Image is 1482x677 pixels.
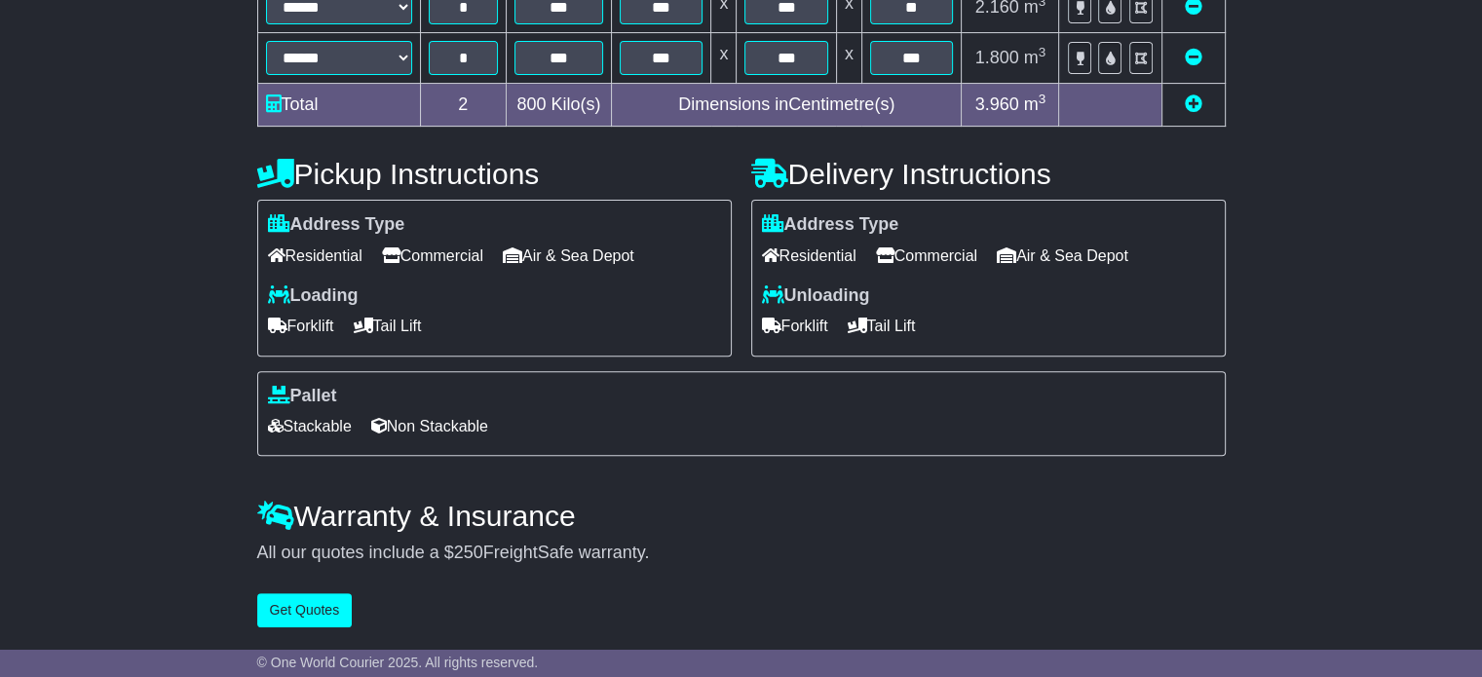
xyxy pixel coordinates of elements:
[382,241,483,271] span: Commercial
[751,158,1226,190] h4: Delivery Instructions
[268,214,405,236] label: Address Type
[257,593,353,627] button: Get Quotes
[257,84,420,127] td: Total
[257,655,539,670] span: © One World Courier 2025. All rights reserved.
[975,48,1019,67] span: 1.800
[354,311,422,341] span: Tail Lift
[997,241,1128,271] span: Air & Sea Depot
[268,285,359,307] label: Loading
[711,33,737,84] td: x
[454,543,483,562] span: 250
[268,411,352,441] span: Stackable
[1039,45,1046,59] sup: 3
[257,158,732,190] h4: Pickup Instructions
[1039,92,1046,106] sup: 3
[1024,94,1046,114] span: m
[503,241,634,271] span: Air & Sea Depot
[876,241,977,271] span: Commercial
[611,84,961,127] td: Dimensions in Centimetre(s)
[762,285,870,307] label: Unloading
[1185,48,1202,67] a: Remove this item
[506,84,611,127] td: Kilo(s)
[268,386,337,407] label: Pallet
[762,214,899,236] label: Address Type
[371,411,488,441] span: Non Stackable
[975,94,1019,114] span: 3.960
[257,543,1226,564] div: All our quotes include a $ FreightSafe warranty.
[268,241,362,271] span: Residential
[268,311,334,341] span: Forklift
[848,311,916,341] span: Tail Lift
[1185,94,1202,114] a: Add new item
[836,33,861,84] td: x
[762,311,828,341] span: Forklift
[257,500,1226,532] h4: Warranty & Insurance
[420,84,506,127] td: 2
[762,241,856,271] span: Residential
[1024,48,1046,67] span: m
[516,94,546,114] span: 800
